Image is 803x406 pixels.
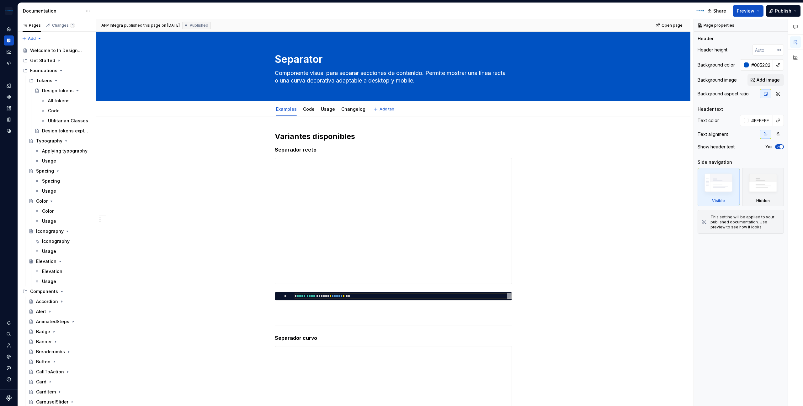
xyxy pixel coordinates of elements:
a: Elevation [26,256,93,266]
h5: Separador recto [275,147,512,153]
div: Design tokens explained [42,128,90,134]
div: published this page on [DATE] [124,23,180,28]
div: Usage [42,278,56,285]
a: CardItem [26,387,93,397]
div: Changes [52,23,75,28]
span: Share [713,8,726,14]
span: Preview [737,8,754,14]
a: Usage [32,186,93,196]
div: Button [36,359,51,365]
div: This setting will be applied to your published documentation. Use preview to see how it looks. [710,215,780,230]
p: px [777,47,781,52]
span: Add image [757,77,780,83]
a: Banner [26,337,93,347]
div: Changelog [339,102,368,115]
a: Code automation [4,58,14,68]
a: Code [303,106,315,112]
div: Visible [698,168,740,206]
div: Iconography [42,238,70,244]
a: Code [38,106,93,116]
a: Analytics [4,47,14,57]
div: CarouselSlider [36,399,68,405]
h2: Variantes disponibles [275,131,512,142]
a: Badge [26,327,93,337]
div: Examples [274,102,299,115]
button: Publish [766,5,800,17]
div: Background image [698,77,737,83]
a: Alert [26,307,93,317]
button: Contact support [4,363,14,373]
div: Assets [4,103,14,113]
div: Usage [42,218,56,224]
span: Add tab [380,107,394,112]
div: Typography [36,138,62,144]
div: Welcome to In Design System! [30,47,82,54]
a: Design tokens explained [32,126,93,136]
a: Usage [32,216,93,226]
a: Color [26,196,93,206]
a: Design tokens [4,81,14,91]
a: Elevation [32,266,93,276]
span: 1 [70,23,75,28]
div: Pages [23,23,41,28]
div: CardItem [36,389,56,395]
div: Text color [698,117,719,124]
a: Color [32,206,93,216]
a: Usage [32,246,93,256]
a: Home [4,24,14,34]
div: Header text [698,106,723,112]
a: Usage [32,156,93,166]
div: Spacing [36,168,54,174]
label: Yes [765,144,773,149]
div: Get Started [20,56,93,66]
div: Badge [36,329,50,335]
div: Hidden [742,168,784,206]
div: Documentation [4,35,14,45]
a: CallToAction [26,367,93,377]
a: Spacing [26,166,93,176]
div: Accordion [36,298,58,305]
div: Banner [36,339,52,345]
div: Storybook stories [4,115,14,125]
a: Invite team [4,340,14,350]
span: Published [190,23,208,28]
span: AFP Integra [101,23,123,28]
a: Button [26,357,93,367]
div: Components [4,92,14,102]
div: Components [30,288,58,295]
div: Utilitarian Classes [48,118,88,124]
div: Foundations [20,66,93,76]
a: Usage [321,106,335,112]
div: Background aspect ratio [698,91,749,97]
button: Search ⌘K [4,329,14,339]
div: Visible [712,198,725,203]
a: Open page [654,21,685,30]
a: All tokens [38,96,93,106]
input: Auto [749,59,773,71]
div: Card [36,379,46,385]
a: Usage [32,276,93,286]
a: Breadcrumbs [26,347,93,357]
a: Accordion [26,296,93,307]
button: Notifications [4,318,14,328]
textarea: Componente visual para separar secciones de contenido. Permite mostrar una línea recta o una curv... [274,68,511,86]
div: Side navigation [698,159,732,165]
a: Typography [26,136,93,146]
button: Add tab [372,105,397,114]
div: Color [42,208,54,214]
div: Usage [42,158,56,164]
div: Design tokens [42,88,74,94]
div: All tokens [48,98,70,104]
div: Alert [36,308,46,315]
span: Publish [775,8,791,14]
div: Tokens [36,77,52,84]
button: Add [20,34,44,43]
div: Settings [4,352,14,362]
button: Share [704,5,730,17]
div: Spacing [42,178,60,184]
